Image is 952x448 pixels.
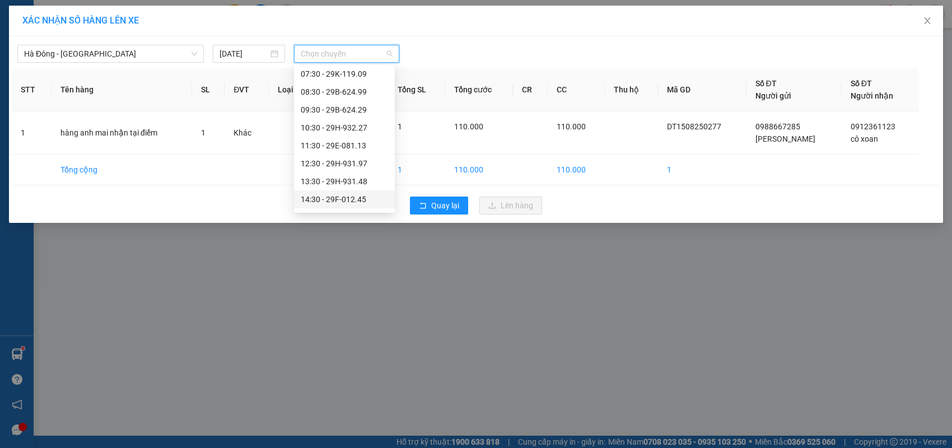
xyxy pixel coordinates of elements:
[301,139,388,152] div: 11:30 - 29E-081.13
[52,155,192,185] td: Tổng cộng
[301,122,388,134] div: 10:30 - 29H-932.27
[851,79,872,88] span: Số ĐT
[557,122,586,131] span: 110.000
[755,91,791,100] span: Người gửi
[24,45,197,62] span: Hà Đông - Phủ Lý
[301,157,388,170] div: 12:30 - 29H-931.97
[755,79,777,88] span: Số ĐT
[479,197,542,214] button: uploadLên hàng
[851,134,878,143] span: cô xoan
[7,48,104,88] span: Chuyển phát nhanh: [GEOGRAPHIC_DATA] - [GEOGRAPHIC_DATA]
[605,68,657,111] th: Thu hộ
[658,155,746,185] td: 1
[658,68,746,111] th: Mã GD
[851,122,895,131] span: 0912361123
[912,6,943,37] button: Close
[201,128,206,137] span: 1
[301,68,388,80] div: 07:30 - 29K-119.09
[410,197,468,214] button: rollbackQuay lại
[12,111,52,155] td: 1
[419,202,427,211] span: rollback
[513,68,547,111] th: CR
[755,134,815,143] span: [PERSON_NAME]
[269,68,334,111] th: Loại hàng
[667,122,721,131] span: DT1508250277
[52,68,192,111] th: Tên hàng
[301,104,388,116] div: 09:30 - 29B-624.29
[10,9,101,45] strong: CÔNG TY TNHH DỊCH VỤ DU LỊCH THỜI ĐẠI
[548,155,605,185] td: 110.000
[923,16,932,25] span: close
[12,68,52,111] th: STT
[301,175,388,188] div: 13:30 - 29H-931.48
[389,155,446,185] td: 1
[851,91,893,100] span: Người nhận
[225,68,268,111] th: ĐVT
[431,199,459,212] span: Quay lại
[445,68,513,111] th: Tổng cước
[301,86,388,98] div: 08:30 - 29B-624.99
[52,111,192,155] td: hàng anh mai nhận tại điểm
[220,48,268,60] input: 15/08/2025
[398,122,402,131] span: 1
[454,122,483,131] span: 110.000
[22,15,139,26] span: XÁC NHẬN SỐ HÀNG LÊN XE
[301,45,392,62] span: Chọn chuyến
[192,68,225,111] th: SL
[225,111,268,155] td: Khác
[445,155,513,185] td: 110.000
[755,122,800,131] span: 0988667285
[548,68,605,111] th: CC
[105,75,172,87] span: DT1508250265
[389,68,446,111] th: Tổng SL
[301,193,388,206] div: 14:30 - 29F-012.45
[4,40,6,97] img: logo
